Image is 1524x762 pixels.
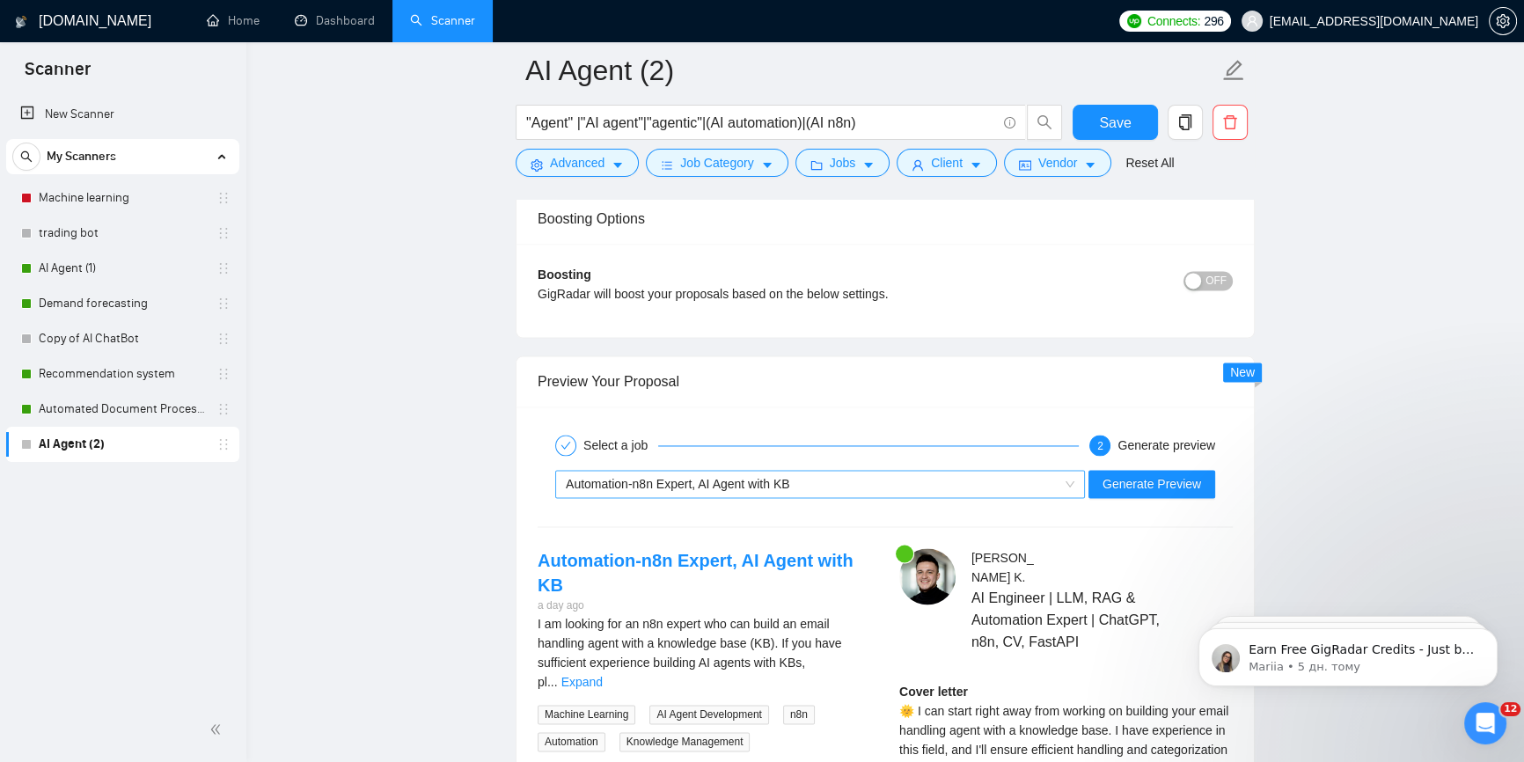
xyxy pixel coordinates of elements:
[1230,365,1255,379] span: New
[619,732,751,751] span: Knowledge Management
[1246,15,1258,27] span: user
[830,153,856,172] span: Jobs
[216,437,231,451] span: holder
[216,226,231,240] span: holder
[531,158,543,172] span: setting
[1103,474,1201,494] span: Generate Preview
[538,705,635,724] span: Machine Learning
[680,153,753,172] span: Job Category
[1127,14,1141,28] img: upwork-logo.png
[612,158,624,172] span: caret-down
[971,551,1034,584] span: [PERSON_NAME] K .
[39,216,206,251] a: trading bot
[6,139,239,462] li: My Scanners
[1099,112,1131,134] span: Save
[538,267,591,282] b: Boosting
[39,392,206,427] a: Automated Document Processing
[1028,114,1061,130] span: search
[39,251,206,286] a: AI Agent (1)
[538,551,854,595] a: Automation-n8n Expert, AI Agent with KB
[649,705,768,724] span: AI Agent Development
[20,97,225,132] a: New Scanner
[1073,105,1158,140] button: Save
[216,332,231,346] span: holder
[1088,470,1215,498] button: Generate Preview
[1168,105,1203,140] button: copy
[538,194,1233,244] div: Boosting Options
[538,614,871,692] div: I am looking for an n8n expert who can build an email handling agent with a knowledge base (KB). ...
[1027,105,1062,140] button: search
[1489,7,1517,35] button: setting
[39,180,206,216] a: Machine learning
[216,261,231,275] span: holder
[1205,271,1227,290] span: OFF
[547,675,558,689] span: ...
[561,675,603,689] a: Expand
[1147,11,1200,31] span: Connects:
[561,440,571,451] span: check
[1004,149,1111,177] button: idcardVendorcaret-down
[899,548,956,604] img: c1h3_ABWfiZ8vSSYqO92aZhenu0wkEgYXoMpnFHMNc9Tj5AhixlC0nlfvG6Vgja2xj
[216,402,231,416] span: holder
[1097,440,1103,452] span: 2
[1019,158,1031,172] span: idcard
[295,13,375,28] a: dashboardDashboard
[15,8,27,36] img: logo
[526,112,996,134] input: Search Freelance Jobs...
[1222,59,1245,82] span: edit
[538,597,871,614] div: a day ago
[1004,117,1015,128] span: info-circle
[583,435,658,456] div: Select a job
[912,158,924,172] span: user
[897,149,997,177] button: userClientcaret-down
[516,149,639,177] button: settingAdvancedcaret-down
[1125,153,1174,172] a: Reset All
[970,158,982,172] span: caret-down
[525,48,1219,92] input: Scanner name...
[207,13,260,28] a: homeHome
[1172,591,1524,714] iframe: Intercom notifications повідомлення
[1038,153,1077,172] span: Vendor
[931,153,963,172] span: Client
[1084,158,1096,172] span: caret-down
[862,158,875,172] span: caret-down
[1490,14,1516,28] span: setting
[1117,435,1215,456] div: Generate preview
[550,153,604,172] span: Advanced
[1169,114,1202,130] span: copy
[538,617,842,689] span: I am looking for an n8n expert who can build an email handling agent with a knowledge base (KB). ...
[899,685,968,699] strong: Cover letter
[39,427,206,462] a: AI Agent (2)
[209,721,227,738] span: double-left
[39,321,206,356] a: Copy of AI ChatBot
[795,149,890,177] button: folderJobscaret-down
[216,191,231,205] span: holder
[646,149,788,177] button: barsJob Categorycaret-down
[410,13,475,28] a: searchScanner
[761,158,773,172] span: caret-down
[1204,11,1223,31] span: 296
[566,477,789,491] span: Automation-n8n Expert, AI Agent with KB
[1213,105,1248,140] button: delete
[1489,14,1517,28] a: setting
[12,143,40,171] button: search
[1213,114,1247,130] span: delete
[6,97,239,132] li: New Scanner
[1464,702,1506,744] iframe: Intercom live chat
[13,150,40,163] span: search
[216,367,231,381] span: holder
[661,158,673,172] span: bars
[538,356,1233,407] div: Preview Your Proposal
[216,297,231,311] span: holder
[39,356,206,392] a: Recommendation system
[47,139,116,174] span: My Scanners
[1500,702,1520,716] span: 12
[39,286,206,321] a: Demand forecasting
[538,732,605,751] span: Automation
[971,587,1181,653] span: AI Engineer | LLM, RAG & Automation Expert | ChatGPT, n8n, CV, FastAPI
[11,56,105,93] span: Scanner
